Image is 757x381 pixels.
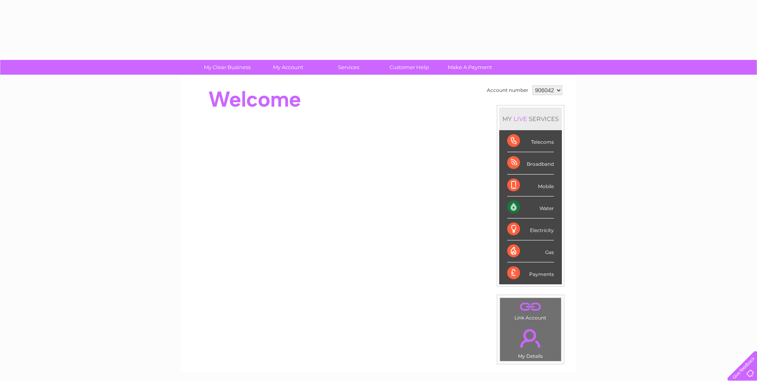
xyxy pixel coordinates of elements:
div: MY SERVICES [499,107,562,130]
div: Payments [507,262,554,284]
div: Electricity [507,218,554,240]
a: My Account [255,60,321,75]
div: Mobile [507,175,554,196]
div: Telecoms [507,130,554,152]
div: Water [507,196,554,218]
td: Account number [485,83,530,97]
a: . [502,324,559,352]
div: LIVE [512,115,529,123]
a: Services [316,60,381,75]
td: My Details [500,322,561,361]
a: Make A Payment [437,60,503,75]
div: Broadband [507,152,554,174]
a: Customer Help [376,60,442,75]
a: My Clear Business [194,60,260,75]
div: Gas [507,240,554,262]
td: Link Account [500,298,561,323]
a: . [502,300,559,314]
